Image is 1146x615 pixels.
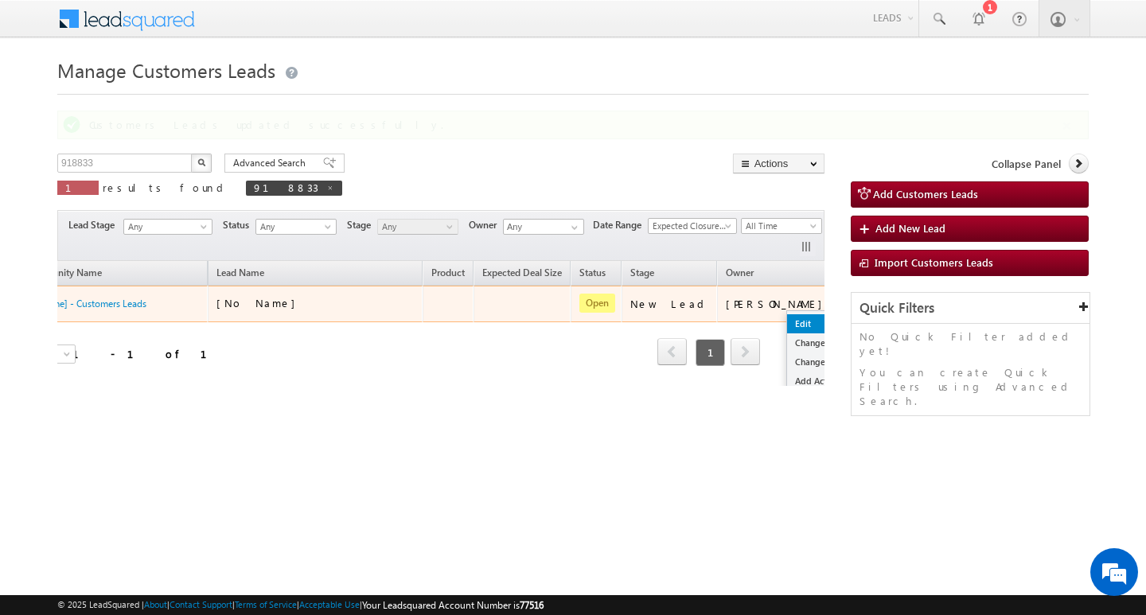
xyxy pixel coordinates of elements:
[377,219,458,235] a: Any
[733,154,824,173] button: Actions
[83,84,267,104] div: Chat with us now
[57,597,544,613] span: © 2025 LeadSquared | | | | |
[299,599,360,609] a: Acceptable Use
[520,599,544,611] span: 77516
[741,218,822,234] a: All Time
[731,340,760,365] a: next
[859,365,1082,408] p: You can create Quick Filters using Advanced Search.
[731,338,760,365] span: next
[482,267,562,278] span: Expected Deal Size
[875,255,993,269] span: Import Customers Leads
[216,490,289,512] em: Start Chat
[65,181,91,194] span: 1
[57,57,275,83] span: Manage Customers Leads
[563,220,583,235] a: Show All Items
[123,219,212,235] a: Any
[742,219,817,233] span: All Time
[223,218,255,232] span: Status
[216,296,303,309] span: [No Name]
[875,221,945,235] span: Add New Lead
[72,344,226,363] div: 1 - 1 of 1
[469,218,503,232] span: Owner
[170,599,232,609] a: Contact Support
[255,219,337,235] a: Any
[254,181,318,194] span: 918833
[657,340,687,365] a: prev
[256,220,332,234] span: Any
[787,372,867,391] a: Add Activity
[197,158,205,166] img: Search
[503,219,584,235] input: Type to Search
[657,338,687,365] span: prev
[68,218,121,232] span: Lead Stage
[124,220,207,234] span: Any
[630,267,654,278] span: Stage
[649,219,731,233] span: Expected Closure Date
[787,333,867,352] a: Change Owner
[726,297,830,311] div: [PERSON_NAME]
[261,8,299,46] div: Minimize live chat window
[579,294,615,313] span: Open
[144,599,167,609] a: About
[474,264,570,285] a: Expected Deal Size
[89,118,1060,132] div: Customers Leads updated successfully.
[362,599,544,611] span: Your Leadsquared Account Number is
[992,157,1061,171] span: Collapse Panel
[726,267,754,278] span: Owner
[22,267,102,278] span: Opportunity Name
[787,314,867,333] a: Edit
[571,264,614,285] a: Status
[630,297,710,311] div: New Lead
[21,147,290,477] textarea: Type your message and hit 'Enter'
[787,352,867,372] a: Change Stage
[103,181,229,194] span: results found
[347,218,377,232] span: Stage
[233,156,310,170] span: Advanced Search
[14,264,110,285] a: Opportunity Name
[235,599,297,609] a: Terms of Service
[648,218,737,234] a: Expected Closure Date
[21,298,146,309] a: [No Name] - Customers Leads
[859,329,1082,358] p: No Quick Filter added yet!
[622,264,662,285] a: Stage
[873,187,978,200] span: Add Customers Leads
[852,293,1089,324] div: Quick Filters
[378,220,454,234] span: Any
[27,84,67,104] img: d_60004797649_company_0_60004797649
[431,267,465,278] span: Product
[209,264,272,285] span: Lead Name
[696,339,725,366] span: 1
[593,218,648,232] span: Date Range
